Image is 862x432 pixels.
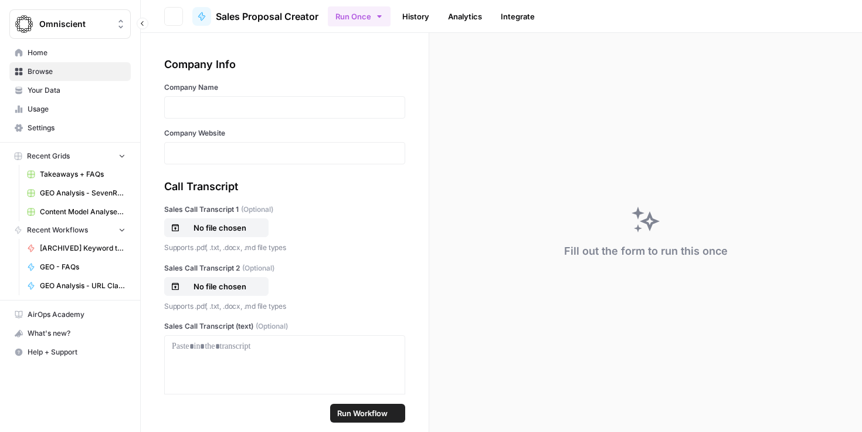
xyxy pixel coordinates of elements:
a: Your Data [9,81,131,100]
span: GEO Analysis - URL Classifier & Competitive Tagging [40,281,125,291]
span: Run Workflow [337,407,388,419]
div: What's new? [10,325,130,342]
button: Recent Grids [9,147,131,165]
span: Help + Support [28,347,125,357]
a: Sales Proposal Creator [192,7,318,26]
a: Integrate [494,7,542,26]
p: No file chosen [182,222,257,234]
label: Sales Call Transcript (text) [164,321,405,332]
span: AirOps Academy [28,309,125,320]
label: Sales Call Transcript 1 [164,204,405,215]
button: Recent Workflows [9,221,131,239]
button: Workspace: Omniscient [9,9,131,39]
img: Omniscient Logo [13,14,35,35]
span: Recent Grids [27,151,70,161]
span: Content Model Analyser + International [40,207,125,217]
p: No file chosen [182,281,257,292]
button: Run Workflow [330,404,405,423]
a: Settings [9,119,131,137]
div: Fill out the form to run this once [564,243,728,259]
label: Sales Call Transcript 2 [164,263,405,274]
a: Analytics [441,7,489,26]
a: GEO Analysis - SevenRooms [22,184,131,203]
button: Run Once [328,6,391,26]
a: Content Model Analyser + International [22,203,131,221]
a: [ARCHIVED] Keyword to Content Brief [22,239,131,258]
span: GEO Analysis - SevenRooms [40,188,125,198]
div: Company Info [164,56,405,73]
button: Help + Support [9,343,131,362]
div: Call Transcript [164,178,405,195]
label: Company Website [164,128,405,139]
a: GEO - FAQs [22,258,131,276]
label: Company Name [164,82,405,93]
span: [ARCHIVED] Keyword to Content Brief [40,243,125,254]
a: History [395,7,436,26]
span: Browse [28,66,125,77]
a: Home [9,43,131,62]
span: Sales Proposal Creator [216,9,318,23]
p: Supports .pdf, .txt, .docx, .md file types [164,301,405,312]
a: GEO Analysis - URL Classifier & Competitive Tagging [22,276,131,295]
span: Takeaways + FAQs [40,169,125,180]
span: Settings [28,123,125,133]
a: AirOps Academy [9,305,131,324]
p: Supports .pdf, .txt, .docx, .md file types [164,242,405,254]
span: GEO - FAQs [40,262,125,272]
span: (Optional) [242,263,274,274]
a: Usage [9,100,131,119]
span: (Optional) [256,321,288,332]
a: Browse [9,62,131,81]
span: Usage [28,104,125,114]
span: Your Data [28,85,125,96]
button: What's new? [9,324,131,343]
a: Takeaways + FAQs [22,165,131,184]
span: Home [28,48,125,58]
span: Recent Workflows [27,225,88,235]
button: No file chosen [164,277,269,296]
button: No file chosen [164,218,269,237]
span: Omniscient [39,18,110,30]
span: (Optional) [241,204,273,215]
